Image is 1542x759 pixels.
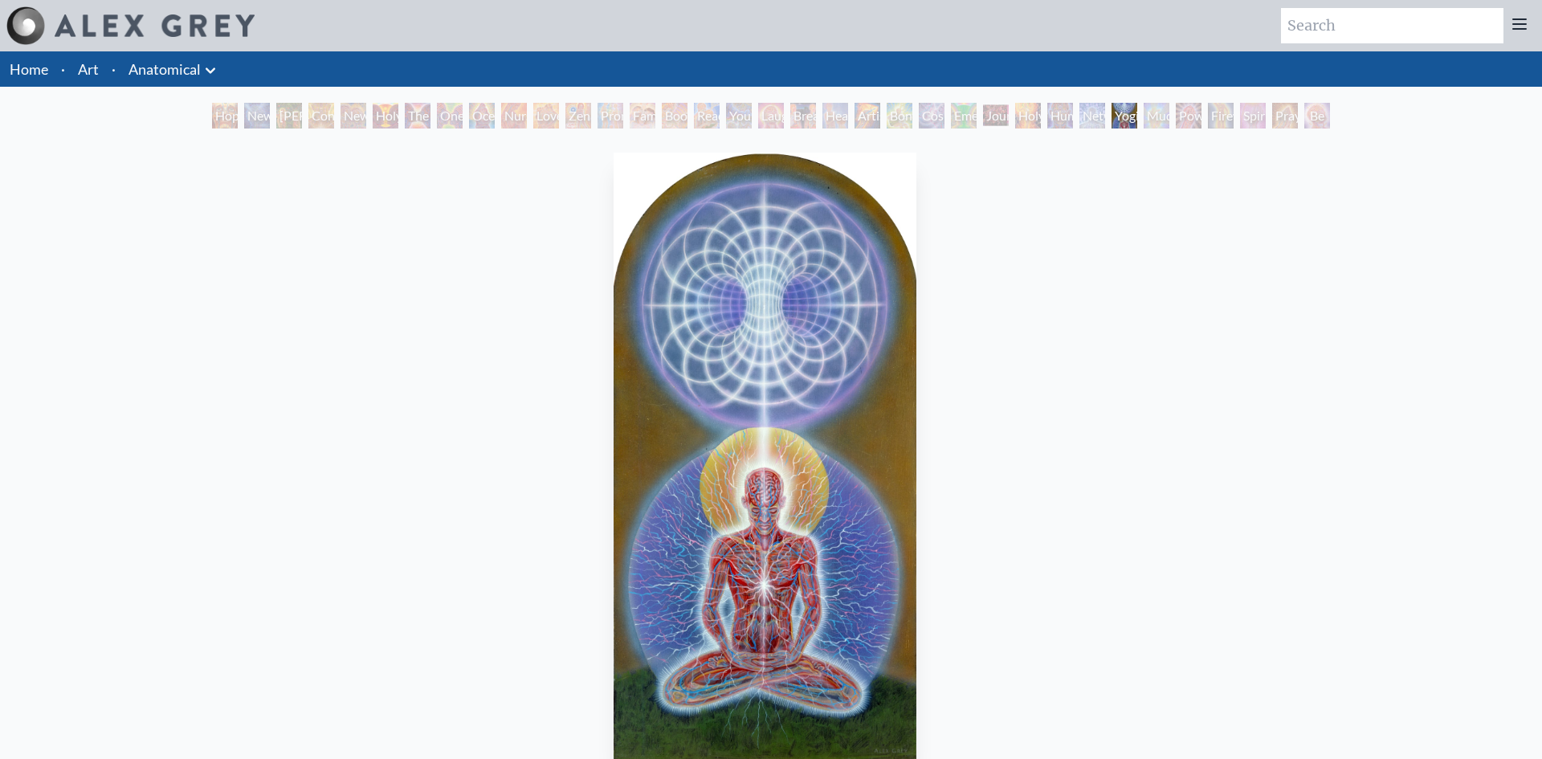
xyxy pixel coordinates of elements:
div: Contemplation [308,103,334,129]
div: New Man [DEMOGRAPHIC_DATA]: [DEMOGRAPHIC_DATA] Mind [244,103,270,129]
a: Art [78,58,99,80]
div: Ocean of Love Bliss [469,103,495,129]
div: Mudra [1144,103,1169,129]
div: Nursing [501,103,527,129]
div: Zena Lotus [565,103,591,129]
div: Power to the Peaceful [1176,103,1201,129]
div: Holy Grail [373,103,398,129]
li: · [55,51,71,87]
div: Yogi & the Möbius Sphere [1112,103,1137,129]
div: Firewalking [1208,103,1234,129]
div: Young & Old [726,103,752,129]
div: Human Geometry [1047,103,1073,129]
div: Holy Fire [1015,103,1041,129]
li: · [105,51,122,87]
div: Praying Hands [1272,103,1298,129]
div: The Kiss [405,103,430,129]
div: Spirit Animates the Flesh [1240,103,1266,129]
div: Promise [598,103,623,129]
div: Be a Good Human Being [1304,103,1330,129]
div: Emerald Grail [951,103,977,129]
div: Healing [822,103,848,129]
div: Love Circuit [533,103,559,129]
div: Hope [212,103,238,129]
div: Bond [887,103,912,129]
div: New Man New Woman [341,103,366,129]
div: Boo-boo [662,103,687,129]
div: Cosmic Lovers [919,103,944,129]
a: Anatomical [128,58,201,80]
div: Family [630,103,655,129]
div: Reading [694,103,720,129]
div: [PERSON_NAME] & Eve [276,103,302,129]
div: Journey of the Wounded Healer [983,103,1009,129]
input: Search [1281,8,1503,43]
div: Networks [1079,103,1105,129]
div: One Taste [437,103,463,129]
div: Artist's Hand [855,103,880,129]
a: Home [10,60,48,78]
div: Laughing Man [758,103,784,129]
div: Breathing [790,103,816,129]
